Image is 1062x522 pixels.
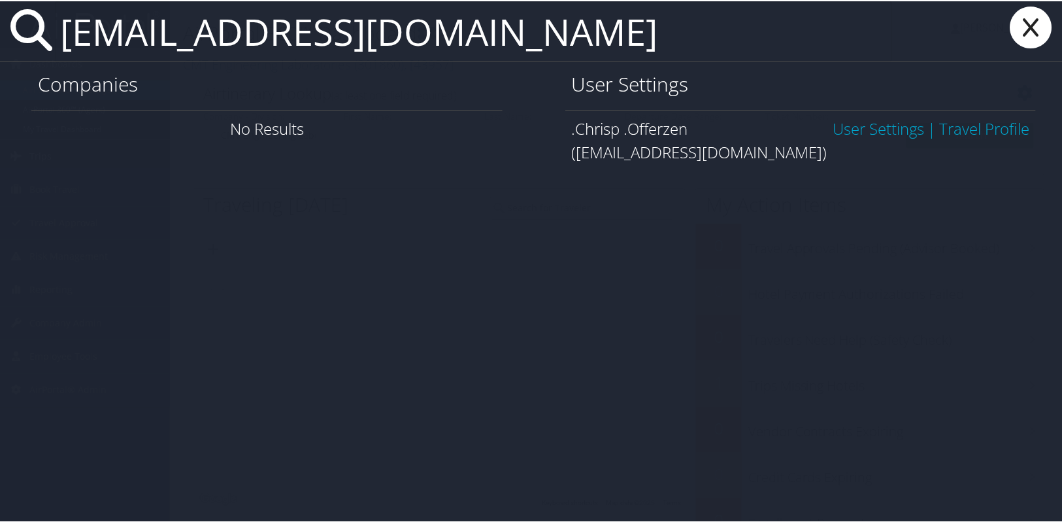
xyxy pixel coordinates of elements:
span: .Chrisp .Offerzen [572,116,688,138]
a: User Settings [833,116,924,138]
span: | [924,116,939,138]
a: View OBT Profile [939,116,1029,138]
div: ([EMAIL_ADDRESS][DOMAIN_NAME]) [572,139,1030,163]
h1: User Settings [572,69,1030,97]
h1: Companies [38,69,496,97]
div: No Results [31,109,503,146]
